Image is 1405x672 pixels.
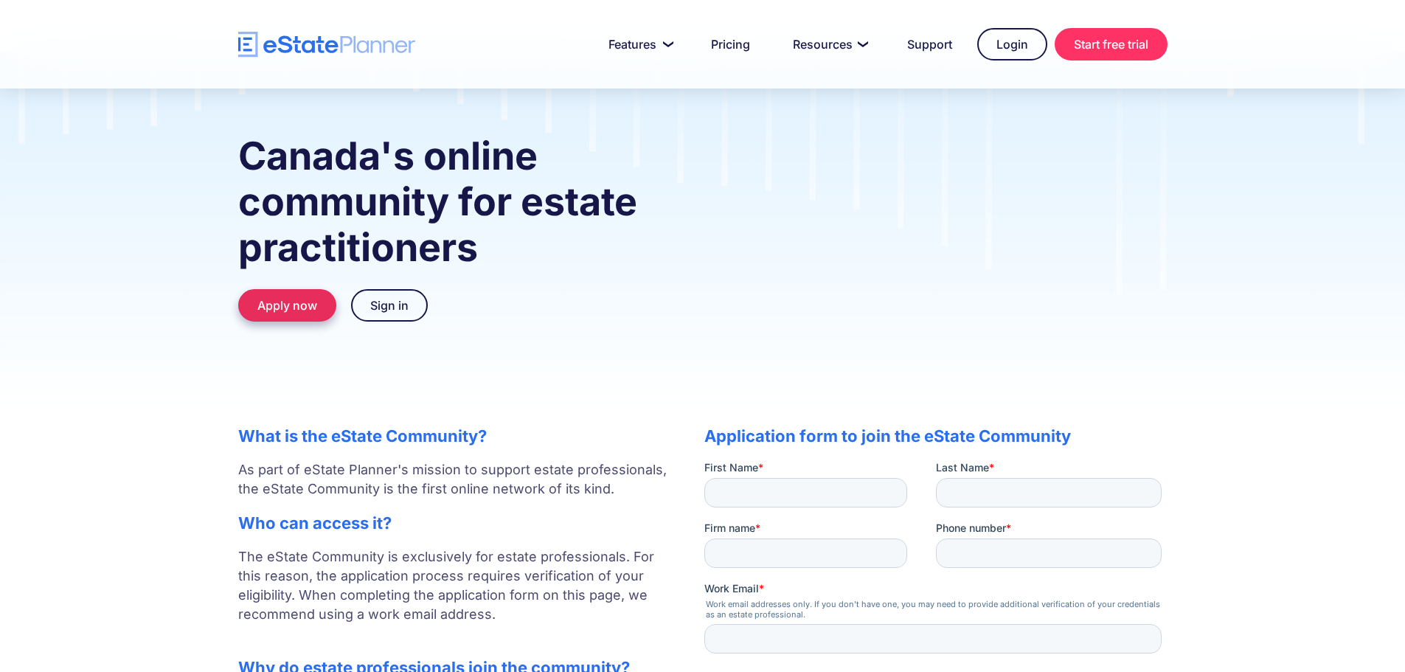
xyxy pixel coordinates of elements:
[591,30,686,59] a: Features
[238,460,675,499] p: As part of eState Planner's mission to support estate professionals, the eState Community is the ...
[1055,28,1168,60] a: Start free trial
[977,28,1047,60] a: Login
[238,547,675,643] p: The eState Community is exclusively for estate professionals. For this reason, the application pr...
[238,133,637,271] strong: Canada's online community for estate practitioners
[351,289,428,322] a: Sign in
[704,426,1168,446] h2: Application form to join the eState Community
[693,30,768,59] a: Pricing
[238,289,336,322] a: Apply now
[775,30,882,59] a: Resources
[238,513,675,533] h2: Who can access it?
[889,30,970,59] a: Support
[238,426,675,446] h2: What is the eState Community?
[238,32,415,58] a: home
